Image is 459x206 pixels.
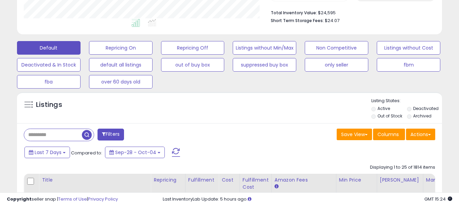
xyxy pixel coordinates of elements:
div: Repricing [154,176,182,184]
a: Privacy Policy [88,196,118,202]
span: Columns [377,131,399,138]
button: Repricing Off [161,41,225,55]
button: Save View [337,129,372,140]
b: Short Term Storage Fees: [271,18,324,23]
button: Listings without Min/Max [233,41,296,55]
button: fbm [377,58,440,72]
button: out of buy box [161,58,225,72]
a: Terms of Use [58,196,87,202]
button: fba [17,75,81,89]
span: 2025-10-13 15:24 GMT [424,196,452,202]
div: Title [42,176,148,184]
div: Displaying 1 to 25 of 1814 items [370,164,435,171]
button: suppressed buy box [233,58,296,72]
button: Deactivated & In Stock [17,58,81,72]
div: Last InventoryLab Update: 5 hours ago. [163,196,452,203]
h5: Listings [36,100,62,110]
button: Listings without Cost [377,41,440,55]
div: seller snap | | [7,196,118,203]
b: Total Inventory Value: [271,10,317,16]
button: default all listings [89,58,153,72]
span: Sep-28 - Oct-04 [115,149,156,156]
label: Archived [413,113,431,119]
span: Compared to: [71,150,102,156]
div: Fulfillment Cost [243,176,269,191]
div: Amazon Fees [275,176,333,184]
button: over 60 days old [89,75,153,89]
div: Min Price [339,176,374,184]
button: Actions [406,129,435,140]
button: Repricing On [89,41,153,55]
button: Sep-28 - Oct-04 [105,147,165,158]
button: Default [17,41,81,55]
button: Last 7 Days [24,147,70,158]
div: [PERSON_NAME] [380,176,420,184]
button: only seller [305,58,368,72]
label: Active [377,106,390,111]
label: Deactivated [413,106,439,111]
span: $24.07 [325,17,339,24]
small: Amazon Fees. [275,184,279,190]
strong: Copyright [7,196,32,202]
li: $24,595 [271,8,430,16]
span: Last 7 Days [35,149,61,156]
button: Filters [98,129,124,141]
button: Columns [373,129,405,140]
div: Fulfillment [188,176,216,184]
label: Out of Stock [377,113,402,119]
button: Non Competitive [305,41,368,55]
p: Listing States: [371,98,442,104]
div: Cost [222,176,237,184]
